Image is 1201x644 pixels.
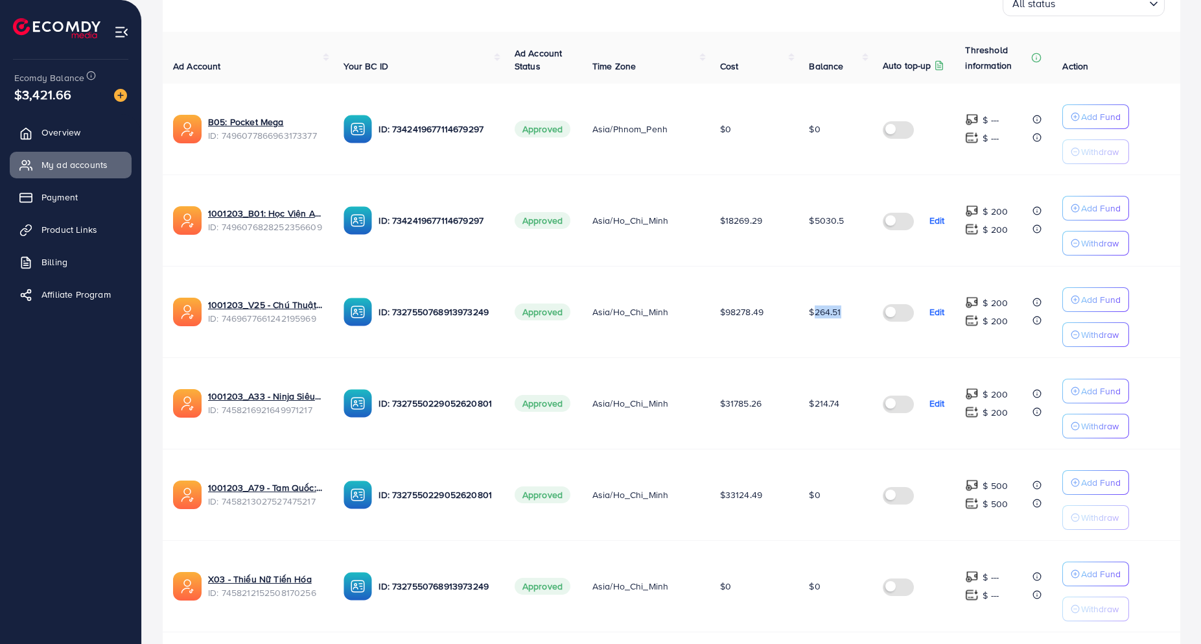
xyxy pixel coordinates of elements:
[344,206,372,235] img: ic-ba-acc.ded83a64.svg
[983,222,1008,237] p: $ 200
[592,123,668,136] span: Asia/Phnom_Penh
[809,488,820,501] span: $0
[379,121,493,137] p: ID: 7342419677114679297
[720,123,731,136] span: $0
[208,115,323,142] div: <span class='underline'>B05: Pocket Mega</span></br>7496077866963173377
[344,60,388,73] span: Your BC ID
[208,573,323,599] div: <span class='underline'>X03 - Thiếu Nữ Tiến Hóa</span></br>7458212152508170256
[10,184,132,210] a: Payment
[208,207,323,220] a: 1001203_B01: Học Viện Anime
[983,204,1008,219] p: $ 200
[1081,200,1121,216] p: Add Fund
[965,222,979,236] img: top-up amount
[208,129,323,142] span: ID: 7496077866963173377
[208,298,323,325] div: <span class='underline'>1001203_V25 - Chú Thuật Đại Chiến_1739169866147</span></br>74696776612421...
[809,397,839,410] span: $214.74
[515,47,563,73] span: Ad Account Status
[41,288,111,301] span: Affiliate Program
[592,488,669,501] span: Asia/Ho_Chi_Minh
[208,573,323,586] a: X03 - Thiếu Nữ Tiến Hóa
[592,580,669,593] span: Asia/Ho_Chi_Minh
[515,212,570,229] span: Approved
[208,207,323,233] div: <span class='underline'>1001203_B01: Học Viện Anime</span></br>7496076828252356609
[208,390,323,416] div: <span class='underline'>1001203_A33 - Ninja Siêu Cấp</span></br>7458216921649971217
[965,570,979,584] img: top-up amount
[1081,601,1119,617] p: Withdraw
[41,126,80,139] span: Overview
[720,214,762,227] span: $18269.29
[809,123,820,136] span: $0
[1062,414,1129,438] button: Withdraw
[965,387,979,401] img: top-up amount
[983,588,999,603] p: $ ---
[1062,104,1129,129] button: Add Fund
[208,390,323,403] a: 1001203_A33 - Ninja Siêu Cấp
[983,295,1008,311] p: $ 200
[173,298,202,326] img: ic-ads-acc.e4c84228.svg
[10,217,132,243] a: Product Links
[1062,287,1129,312] button: Add Fund
[592,305,669,318] span: Asia/Ho_Chi_Minh
[208,221,323,233] span: ID: 7496076828252356609
[10,119,132,145] a: Overview
[1081,144,1119,160] p: Withdraw
[1062,470,1129,495] button: Add Fund
[208,495,323,508] span: ID: 7458213027527475217
[965,131,979,145] img: top-up amount
[809,214,844,227] span: $5030.5
[965,42,1029,73] p: Threshold information
[929,396,945,411] p: Edit
[173,206,202,235] img: ic-ads-acc.e4c84228.svg
[173,389,202,418] img: ic-ads-acc.e4c84228.svg
[1062,379,1129,403] button: Add Fund
[965,314,979,328] img: top-up amount
[10,281,132,307] a: Affiliate Program
[173,572,202,601] img: ic-ads-acc.e4c84228.svg
[883,58,931,73] p: Auto top-up
[1062,322,1129,347] button: Withdraw
[379,487,493,503] p: ID: 7327550229052620801
[1062,597,1129,621] button: Withdraw
[379,396,493,411] p: ID: 7327550229052620801
[173,115,202,143] img: ic-ads-acc.e4c84228.svg
[379,578,493,594] p: ID: 7327550768913973249
[983,569,999,585] p: $ ---
[344,389,372,418] img: ic-ba-acc.ded83a64.svg
[1081,475,1121,490] p: Add Fund
[965,479,979,492] img: top-up amount
[515,304,570,320] span: Approved
[983,405,1008,420] p: $ 200
[10,152,132,178] a: My ad accounts
[983,130,999,146] p: $ ---
[1062,231,1129,256] button: Withdraw
[983,387,1008,402] p: $ 200
[1081,566,1121,582] p: Add Fund
[809,60,843,73] span: Balance
[173,481,202,509] img: ic-ads-acc.e4c84228.svg
[592,397,669,410] span: Asia/Ho_Chi_Minh
[965,497,979,510] img: top-up amount
[208,115,323,128] a: B05: Pocket Mega
[929,213,945,228] p: Edit
[965,588,979,602] img: top-up amount
[379,213,493,228] p: ID: 7342419677114679297
[14,71,84,84] span: Ecomdy Balance
[515,395,570,412] span: Approved
[1081,327,1119,342] p: Withdraw
[1081,109,1121,125] p: Add Fund
[965,204,979,218] img: top-up amount
[41,158,108,171] span: My ad accounts
[41,256,67,268] span: Billing
[41,223,97,236] span: Product Links
[983,112,999,128] p: $ ---
[208,403,323,416] span: ID: 7458216921649971217
[965,113,979,126] img: top-up amount
[379,304,493,320] p: ID: 7327550768913973249
[983,313,1008,329] p: $ 200
[929,304,945,320] p: Edit
[1081,510,1119,525] p: Withdraw
[10,249,132,275] a: Billing
[515,578,570,595] span: Approved
[1062,139,1129,164] button: Withdraw
[1062,60,1088,73] span: Action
